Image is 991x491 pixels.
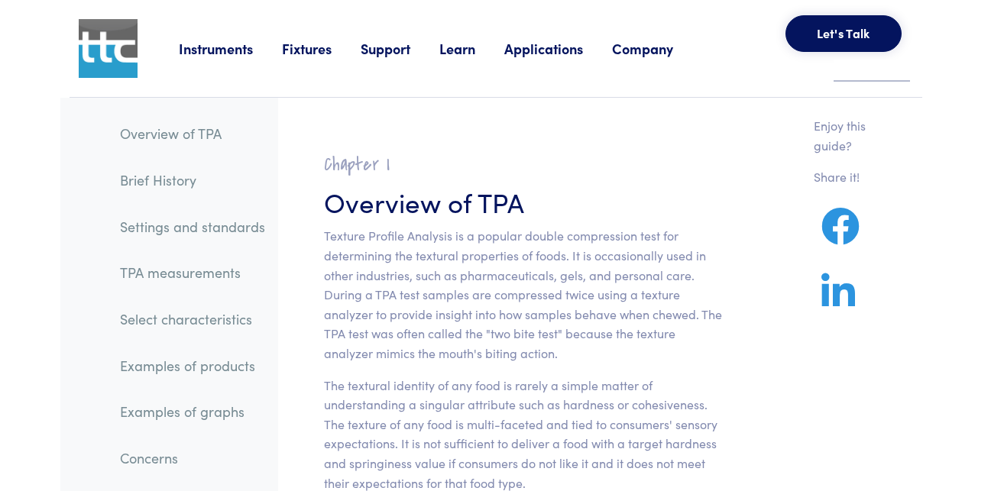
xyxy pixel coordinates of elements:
a: Examples of graphs [108,394,277,429]
a: Concerns [108,441,277,476]
a: Instruments [179,39,282,58]
a: Fixtures [282,39,361,58]
a: Brief History [108,163,277,198]
a: Share on LinkedIn [814,291,863,310]
a: Learn [439,39,504,58]
a: TPA measurements [108,255,277,290]
h3: Overview of TPA [324,183,722,220]
a: Company [612,39,702,58]
p: Enjoy this guide? [814,116,886,155]
h2: Chapter I [324,153,722,176]
p: Share it! [814,167,886,187]
p: Texture Profile Analysis is a popular double compression test for determining the textural proper... [324,226,722,363]
a: Select characteristics [108,302,277,337]
button: Let's Talk [785,15,902,52]
a: Overview of TPA [108,116,277,151]
img: ttc_logo_1x1_v1.0.png [79,19,138,78]
a: Examples of products [108,348,277,383]
a: Support [361,39,439,58]
a: Settings and standards [108,209,277,244]
a: Applications [504,39,612,58]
